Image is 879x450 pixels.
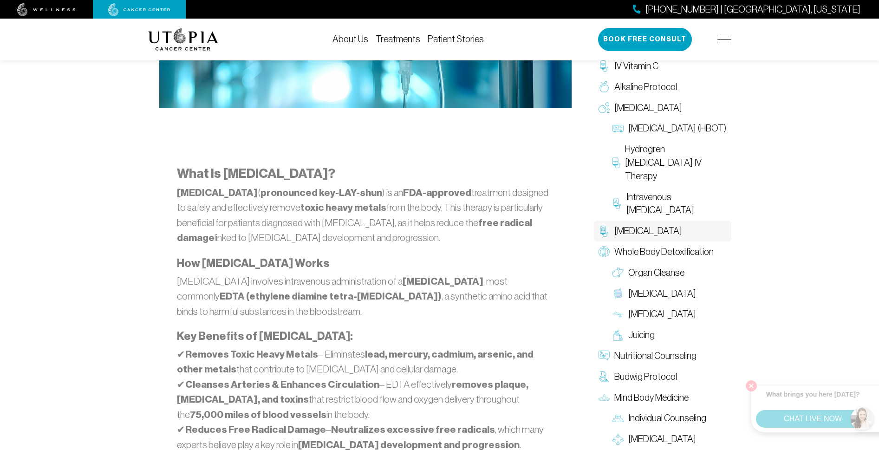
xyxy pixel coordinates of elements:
[599,371,610,382] img: Budwig Protocol
[331,424,495,436] strong: Neutralizes excessive free radicals
[332,34,368,44] a: About Us
[594,241,731,262] a: Whole Body Detoxification
[594,366,731,387] a: Budwig Protocol
[594,346,731,366] a: Nutritional Counseling
[608,408,731,429] a: Individual Counseling
[645,3,860,16] span: [PHONE_NUMBER] | [GEOGRAPHIC_DATA], [US_STATE]
[260,187,382,199] strong: pronounced key-LAY-shun
[594,98,731,118] a: [MEDICAL_DATA]
[177,166,335,181] strong: What Is [MEDICAL_DATA]?
[608,118,731,139] a: [MEDICAL_DATA] (HBOT)
[625,143,727,183] span: Hydrogren [MEDICAL_DATA] IV Therapy
[220,290,442,302] strong: EDTA (ethylene diamine tetra-[MEDICAL_DATA])
[185,424,326,436] strong: Reduces Free Radical Damage
[628,266,684,280] span: Organ Cleanse
[185,348,318,360] strong: Removes Toxic Heavy Metals
[599,226,610,237] img: Chelation Therapy
[614,370,677,384] span: Budwig Protocol
[628,432,696,446] span: [MEDICAL_DATA]
[614,391,689,404] span: Mind Body Medicine
[628,328,655,342] span: Juicing
[599,60,610,72] img: IV Vitamin C
[612,198,622,209] img: Intravenous Ozone Therapy
[594,77,731,98] a: Alkaline Protocol
[594,221,731,241] a: [MEDICAL_DATA]
[717,36,731,43] img: icon-hamburger
[608,283,731,304] a: [MEDICAL_DATA]
[190,409,326,421] strong: 75,000 miles of blood vessels
[599,392,610,403] img: Mind Body Medicine
[403,275,483,287] strong: [MEDICAL_DATA]
[428,34,484,44] a: Patient Stories
[608,325,731,346] a: Juicing
[614,101,682,115] span: [MEDICAL_DATA]
[376,34,420,44] a: Treatments
[599,350,610,361] img: Nutritional Counseling
[612,267,624,278] img: Organ Cleanse
[628,287,696,300] span: [MEDICAL_DATA]
[612,413,624,424] img: Individual Counseling
[148,28,218,51] img: logo
[612,330,624,341] img: Juicing
[185,378,379,391] strong: Cleanses Arteries & Enhances Circulation
[599,102,610,113] img: Oxygen Therapy
[300,202,386,214] strong: toxic heavy metals
[628,122,726,135] span: [MEDICAL_DATA] (HBOT)
[608,139,731,186] a: Hydrogren [MEDICAL_DATA] IV Therapy
[614,80,677,94] span: Alkaline Protocol
[594,56,731,77] a: IV Vitamin C
[177,330,353,343] strong: Key Benefits of [MEDICAL_DATA]:
[177,185,554,246] p: ( ) is an treatment designed to safely and effectively remove from the body. This therapy is part...
[598,28,692,51] button: Book Free Consult
[612,434,624,445] img: Group Therapy
[614,59,658,73] span: IV Vitamin C
[403,187,471,199] strong: FDA-approved
[628,307,696,321] span: [MEDICAL_DATA]
[612,288,624,299] img: Colon Therapy
[614,349,697,363] span: Nutritional Counseling
[608,262,731,283] a: Organ Cleanse
[108,3,170,16] img: cancer center
[612,309,624,320] img: Lymphatic Massage
[612,157,620,168] img: Hydrogren Peroxide IV Therapy
[608,187,731,221] a: Intravenous [MEDICAL_DATA]
[17,3,76,16] img: wellness
[177,274,554,319] p: [MEDICAL_DATA] involves intravenous administration of a , most commonly , a synthetic amino acid ...
[628,411,706,425] span: Individual Counseling
[177,257,329,270] strong: How [MEDICAL_DATA] Works
[608,429,731,450] a: [MEDICAL_DATA]
[599,81,610,92] img: Alkaline Protocol
[626,190,726,217] span: Intravenous [MEDICAL_DATA]
[177,187,258,199] strong: [MEDICAL_DATA]
[633,3,860,16] a: [PHONE_NUMBER] | [GEOGRAPHIC_DATA], [US_STATE]
[614,245,714,259] span: Whole Body Detoxification
[594,387,731,408] a: Mind Body Medicine
[612,123,624,134] img: Hyperbaric Oxygen Therapy (HBOT)
[599,246,610,257] img: Whole Body Detoxification
[608,304,731,325] a: [MEDICAL_DATA]
[614,224,682,238] span: [MEDICAL_DATA]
